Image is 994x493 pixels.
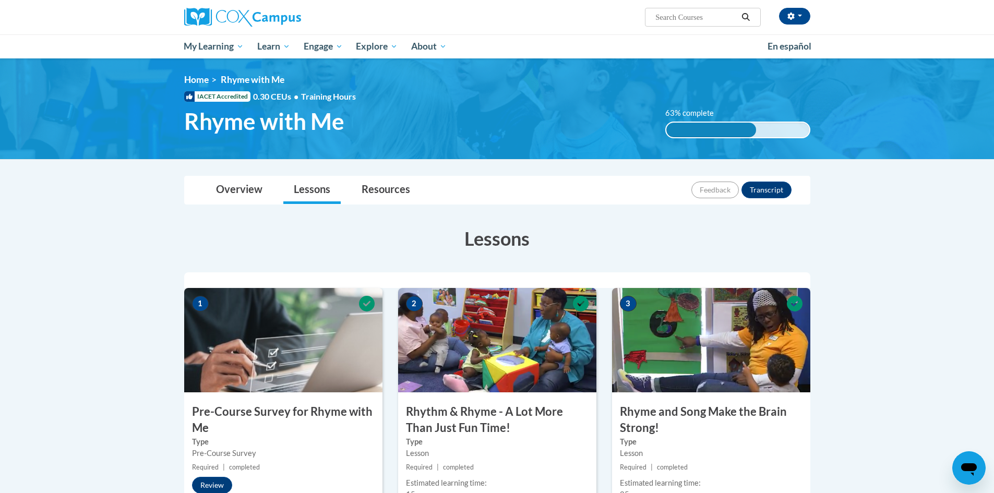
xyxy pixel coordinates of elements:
[257,40,290,53] span: Learn
[666,123,756,137] div: 63% complete
[253,91,301,102] span: 0.30 CEUs
[294,91,298,101] span: •
[304,40,343,53] span: Engage
[768,41,811,52] span: En español
[229,463,260,471] span: completed
[761,35,818,57] a: En español
[398,288,596,392] img: Course Image
[169,34,826,58] div: Main menu
[283,176,341,204] a: Lessons
[351,176,421,204] a: Resources
[192,463,219,471] span: Required
[620,463,646,471] span: Required
[738,11,753,23] button: Search
[192,296,209,311] span: 1
[654,11,738,23] input: Search Courses
[301,91,356,101] span: Training Hours
[356,40,398,53] span: Explore
[620,296,637,311] span: 3
[741,182,792,198] button: Transcript
[691,182,739,198] button: Feedback
[184,225,810,251] h3: Lessons
[184,404,382,436] h3: Pre-Course Survey for Rhyme with Me
[404,34,453,58] a: About
[779,8,810,25] button: Account Settings
[620,436,803,448] label: Type
[406,477,589,489] div: Estimated learning time:
[437,463,439,471] span: |
[612,404,810,436] h3: Rhyme and Song Make the Brain Strong!
[620,448,803,459] div: Lesson
[184,8,301,27] img: Cox Campus
[177,34,251,58] a: My Learning
[184,74,209,85] a: Home
[398,404,596,436] h3: Rhythm & Rhyme - A Lot More Than Just Fun Time!
[406,448,589,459] div: Lesson
[406,296,423,311] span: 2
[184,91,250,102] span: IACET Accredited
[406,463,433,471] span: Required
[223,463,225,471] span: |
[297,34,350,58] a: Engage
[612,288,810,392] img: Course Image
[184,40,244,53] span: My Learning
[952,451,986,485] iframe: Button to launch messaging window
[349,34,404,58] a: Explore
[192,436,375,448] label: Type
[184,288,382,392] img: Course Image
[657,463,688,471] span: completed
[411,40,447,53] span: About
[206,176,273,204] a: Overview
[184,107,344,135] span: Rhyme with Me
[665,107,725,119] label: 63% complete
[184,8,382,27] a: Cox Campus
[221,74,284,85] span: Rhyme with Me
[651,463,653,471] span: |
[443,463,474,471] span: completed
[192,448,375,459] div: Pre-Course Survey
[620,477,803,489] div: Estimated learning time:
[406,436,589,448] label: Type
[250,34,297,58] a: Learn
